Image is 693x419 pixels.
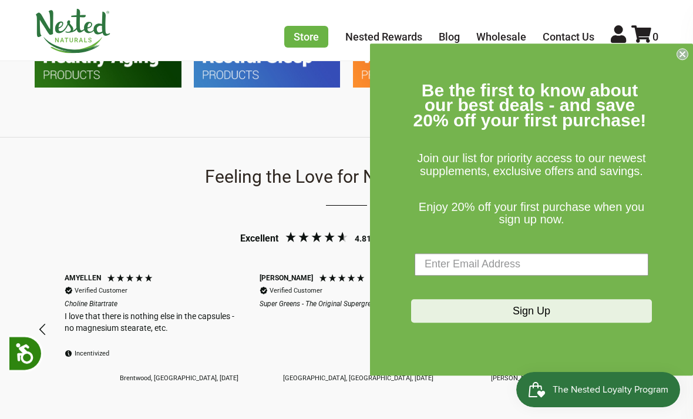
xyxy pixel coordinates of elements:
[516,372,681,407] iframe: Button to open loyalty program pop-up
[120,374,238,383] div: Brentwood, [GEOGRAPHIC_DATA], [DATE]
[270,286,322,295] div: Verified Customer
[281,230,352,246] div: 4.81 Stars
[29,257,664,403] div: Customer reviews carousel with auto-scroll controls
[249,269,444,391] div: Review by Ron, 5 out of 5 stars
[419,200,644,226] span: Enjoy 20% off your first purchase when you sign up now.
[652,31,658,43] span: 0
[54,269,249,391] div: Review by AMYELLEN, 5 out of 5 stars
[65,273,101,283] div: AMYELLEN
[415,253,648,276] input: Enter Email Address
[370,43,693,376] div: FLYOUT Form
[413,81,647,130] span: Be the first to know about our best deals - and save 20% off your first purchase!
[260,273,313,283] div: [PERSON_NAME]
[677,48,688,60] button: Close dialog
[35,9,111,53] img: Nested Naturals
[631,31,658,43] a: 0
[543,31,594,43] a: Contact Us
[283,374,433,383] div: [GEOGRAPHIC_DATA], [GEOGRAPHIC_DATA], [DATE]
[411,299,652,323] button: Sign Up
[106,273,156,286] div: 5 Stars
[54,257,639,403] div: Customer reviews
[65,299,238,309] em: Choline Bitartrate
[318,273,368,286] div: 5 Stars
[65,311,238,334] div: I love that there is nothing else in the capsules - no magnesium stearate, etc.
[240,232,278,245] div: Excellent
[260,299,433,309] em: Super Greens - The Original Supergreens
[476,31,526,43] a: Wholesale
[345,31,422,43] a: Nested Rewards
[29,316,57,344] div: REVIEWS.io Carousel Scroll Left
[491,374,628,383] div: [PERSON_NAME], [GEOGRAPHIC_DATA], [DATE]
[75,349,109,358] div: Incentivized
[417,152,645,178] span: Join our list for priority access to our newest supplements, exclusive offers and savings.
[355,233,405,245] div: based on
[355,234,371,243] span: 4.81
[284,26,328,48] a: Store
[439,31,460,43] a: Blog
[75,286,127,295] div: Verified Customer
